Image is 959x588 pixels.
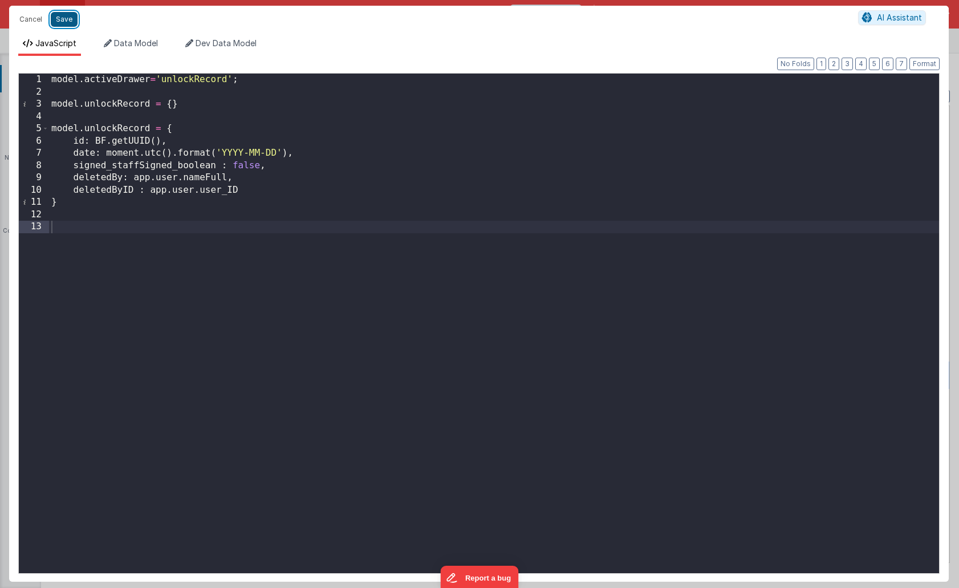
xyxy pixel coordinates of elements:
[19,135,49,148] div: 6
[19,209,49,221] div: 12
[114,38,158,48] span: Data Model
[896,58,907,70] button: 7
[19,123,49,135] div: 5
[14,11,48,27] button: Cancel
[869,58,880,70] button: 5
[19,221,49,233] div: 13
[19,172,49,184] div: 9
[19,196,49,209] div: 11
[19,184,49,197] div: 10
[828,58,839,70] button: 2
[777,58,814,70] button: No Folds
[877,13,922,22] span: AI Assistant
[51,12,78,27] button: Save
[909,58,940,70] button: Format
[19,98,49,111] div: 3
[842,58,853,70] button: 3
[858,10,926,25] button: AI Assistant
[19,111,49,123] div: 4
[882,58,893,70] button: 6
[19,147,49,160] div: 7
[816,58,826,70] button: 1
[19,160,49,172] div: 8
[855,58,867,70] button: 4
[19,74,49,86] div: 1
[19,86,49,99] div: 2
[196,38,257,48] span: Dev Data Model
[35,38,76,48] span: JavaScript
